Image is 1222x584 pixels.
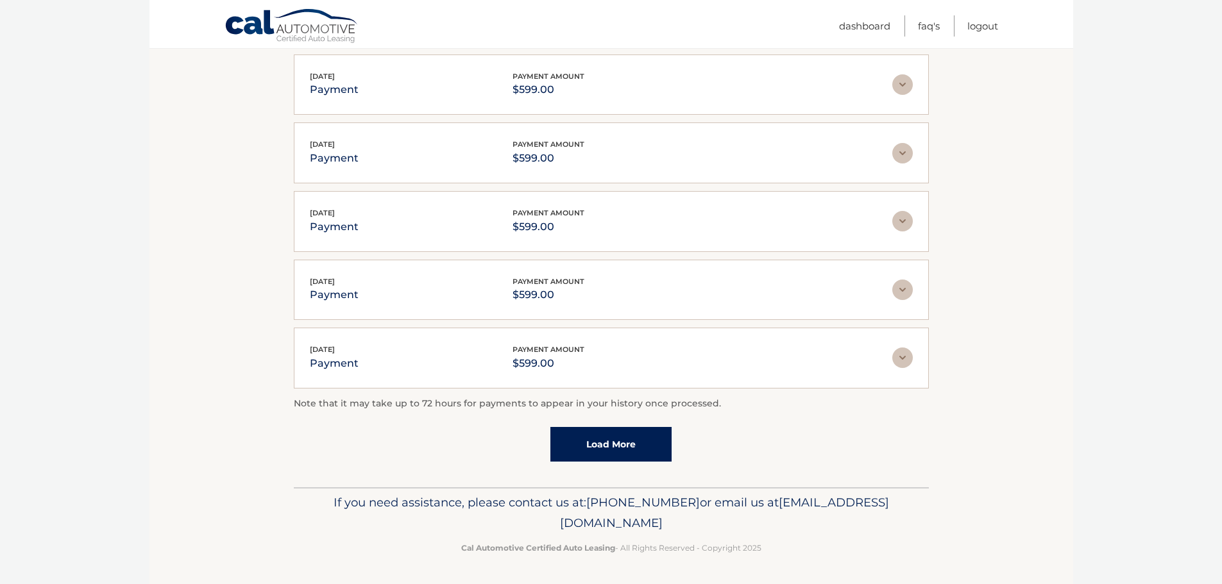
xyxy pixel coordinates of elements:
[302,492,921,533] p: If you need assistance, please contact us at: or email us at
[310,286,359,304] p: payment
[892,143,913,163] img: accordion-rest.svg
[513,345,584,354] span: payment amount
[513,286,584,304] p: $599.00
[513,140,584,149] span: payment amount
[513,355,584,372] p: $599.00
[892,211,913,231] img: accordion-rest.svg
[294,396,929,412] p: Note that it may take up to 72 hours for payments to appear in your history once processed.
[461,543,615,553] strong: Cal Automotive Certified Auto Leasing
[513,218,584,236] p: $599.00
[967,15,998,37] a: Logout
[310,72,335,81] span: [DATE]
[513,208,584,217] span: payment amount
[560,495,889,530] span: [EMAIL_ADDRESS][DOMAIN_NAME]
[892,347,913,368] img: accordion-rest.svg
[310,140,335,149] span: [DATE]
[839,15,890,37] a: Dashboard
[550,427,672,462] a: Load More
[892,74,913,95] img: accordion-rest.svg
[918,15,940,37] a: FAQ's
[310,81,359,99] p: payment
[513,149,584,167] p: $599.00
[310,149,359,167] p: payment
[513,277,584,286] span: payment amount
[310,208,335,217] span: [DATE]
[225,8,359,46] a: Cal Automotive
[513,72,584,81] span: payment amount
[892,279,913,300] img: accordion-rest.svg
[310,277,335,286] span: [DATE]
[310,218,359,236] p: payment
[586,495,700,510] span: [PHONE_NUMBER]
[310,355,359,372] p: payment
[513,81,584,99] p: $599.00
[310,345,335,354] span: [DATE]
[302,541,921,555] p: - All Rights Reserved - Copyright 2025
